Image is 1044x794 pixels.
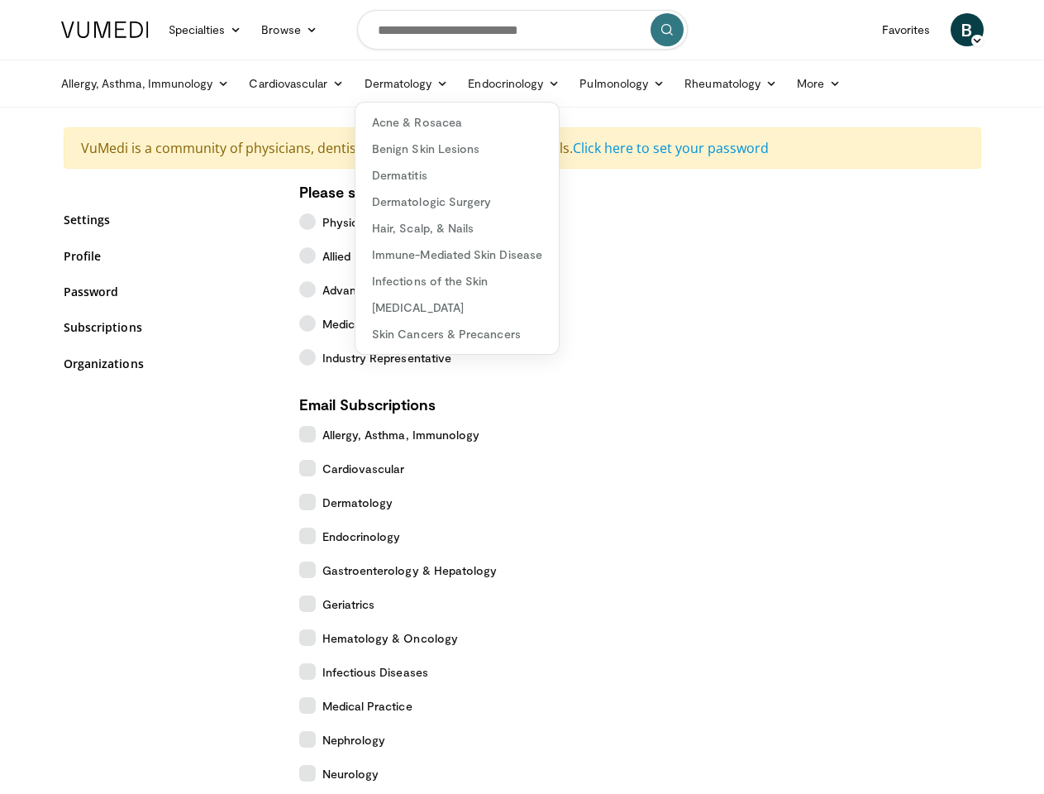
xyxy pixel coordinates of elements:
span: Endocrinology [322,528,401,545]
a: Subscriptions [64,318,274,336]
a: Browse [251,13,327,46]
span: Dermatology [322,494,393,511]
a: Specialties [159,13,252,46]
span: Cardiovascular [322,460,405,477]
a: [MEDICAL_DATA] [355,294,559,321]
span: Allied Health Professional [322,247,460,265]
img: VuMedi Logo [61,22,149,38]
a: Settings [64,211,274,228]
span: Medical Practice [322,697,412,715]
a: Skin Cancers & Precancers [355,321,559,347]
a: Dermatologic Surgery [355,189,559,215]
a: Dermatology [355,67,459,100]
span: Nephrology [322,731,386,749]
a: Favorites [872,13,941,46]
span: Geriatrics [322,595,375,613]
a: Organizations [64,355,274,372]
a: More [787,67,851,100]
a: Infections of the Skin [355,268,559,294]
a: Password [64,283,274,300]
a: Profile [64,247,274,265]
div: VuMedi is a community of physicians, dentists, and other clinical professionals. [64,127,981,169]
a: B [951,13,984,46]
a: Pulmonology [570,67,675,100]
a: Allergy, Asthma, Immunology [51,67,240,100]
strong: Email Subscriptions [299,395,436,414]
a: Immune-Mediated Skin Disease [355,242,559,268]
span: Industry Representative [322,349,452,366]
strong: Please select your position [299,183,485,201]
a: Benign Skin Lesions [355,136,559,162]
a: Dermatitis [355,162,559,189]
span: Gastroenterology & Hepatology [322,562,498,579]
a: Rheumatology [675,67,787,100]
span: Medical Student [322,315,410,332]
span: Hematology & Oncology [322,629,458,647]
a: Click here to set your password [573,139,769,157]
span: Physician [322,213,374,231]
input: Search topics, interventions [357,10,688,50]
span: Advanced Practice Provider (APP) [322,281,506,299]
span: Infectious Diseases [322,663,428,681]
a: Acne & Rosacea [355,109,559,136]
span: Allergy, Asthma, Immunology [322,426,480,443]
a: Hair, Scalp, & Nails [355,215,559,242]
a: Endocrinology [458,67,570,100]
a: Cardiovascular [239,67,354,100]
span: Neurology [322,765,379,782]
